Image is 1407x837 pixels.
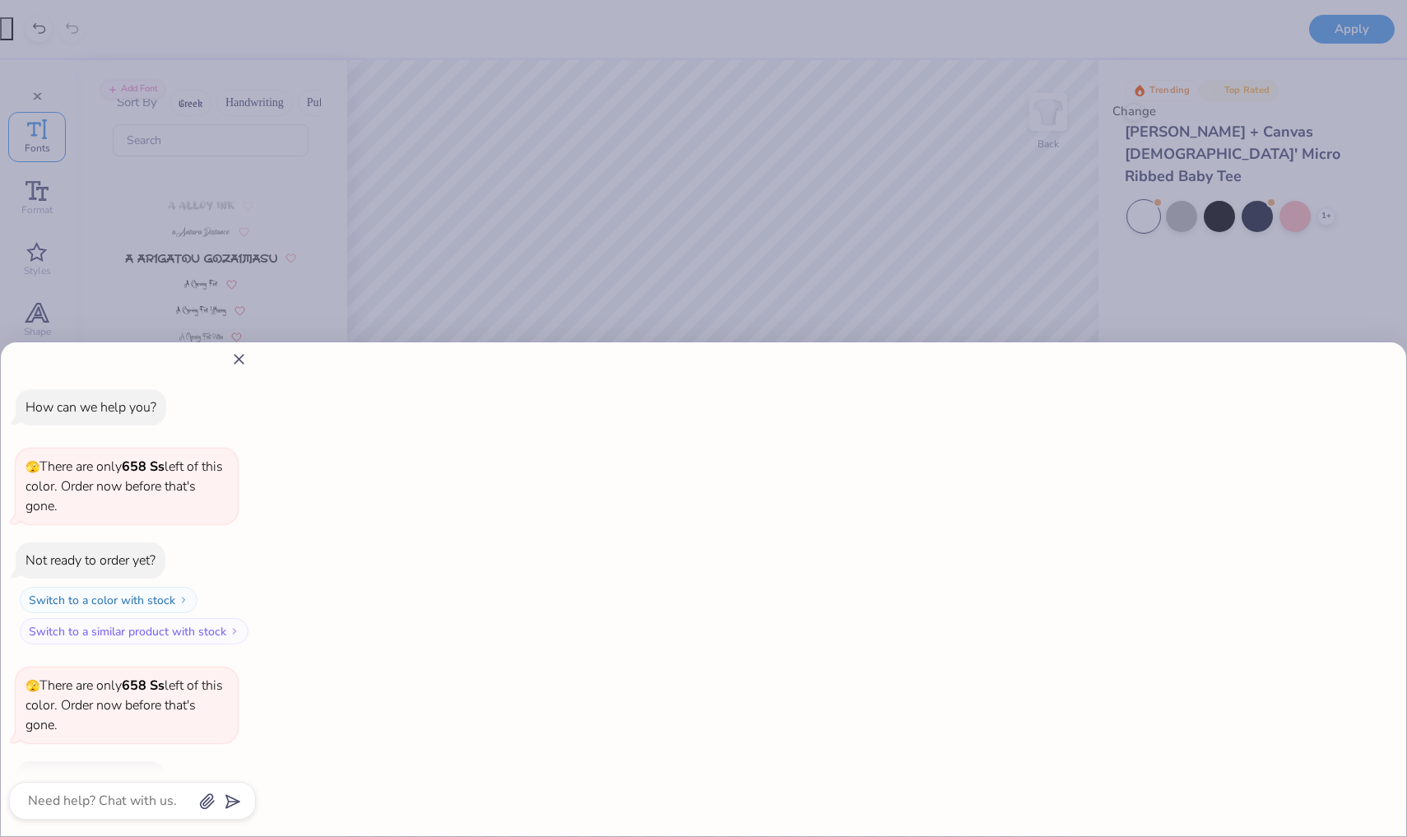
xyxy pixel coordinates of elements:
div: Not ready to order yet? [26,551,156,570]
span: 🫣 [26,678,39,694]
button: Switch to a color with stock [20,587,197,613]
span: 🫣 [26,459,39,475]
span: There are only left of this color. Order now before that's gone. [26,458,223,515]
img: Switch to a color with stock [179,595,188,605]
strong: 658 Ss [122,458,165,476]
div: Not ready to order yet? [26,770,156,788]
span: There are only left of this color. Order now before that's gone. [26,677,223,734]
div: How can we help you? [26,398,156,416]
button: Switch to a similar product with stock [20,618,248,644]
img: Switch to a similar product with stock [230,626,239,636]
strong: 658 Ss [122,677,165,695]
